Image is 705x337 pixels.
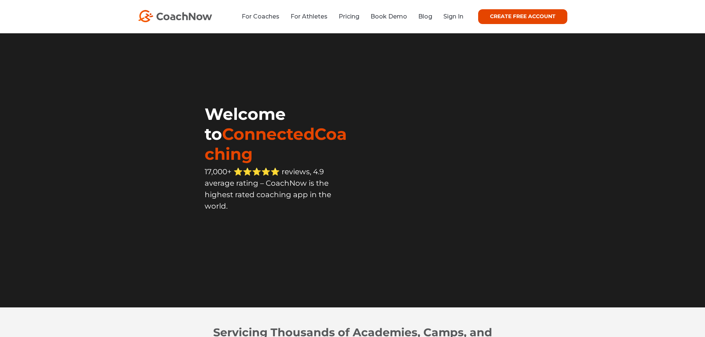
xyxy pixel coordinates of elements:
a: For Athletes [291,13,328,20]
a: Sign In [443,13,463,20]
span: ConnectedCoaching [205,124,347,164]
iframe: Embedded CTA [205,228,352,250]
a: CREATE FREE ACCOUNT [478,9,567,24]
a: Pricing [339,13,359,20]
span: 17,000+ ⭐️⭐️⭐️⭐️⭐️ reviews, 4.9 average rating – CoachNow is the highest rated coaching app in th... [205,167,331,210]
a: Book Demo [370,13,407,20]
a: Blog [418,13,432,20]
img: CoachNow Logo [138,10,212,22]
a: For Coaches [242,13,279,20]
h1: Welcome to [205,104,352,164]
